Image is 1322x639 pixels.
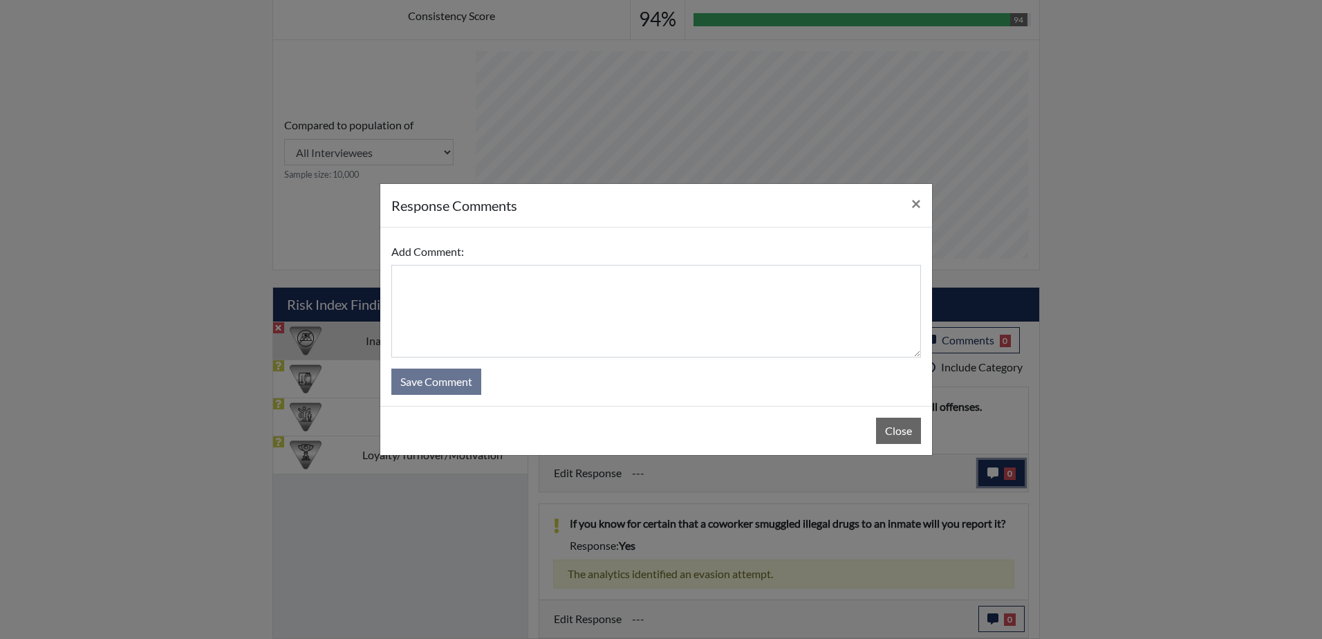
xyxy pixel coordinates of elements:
[876,418,921,444] button: Close
[391,195,517,216] h5: response Comments
[900,184,932,223] button: Close
[911,193,921,213] span: ×
[391,239,464,265] label: Add Comment:
[391,369,481,395] button: Save Comment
